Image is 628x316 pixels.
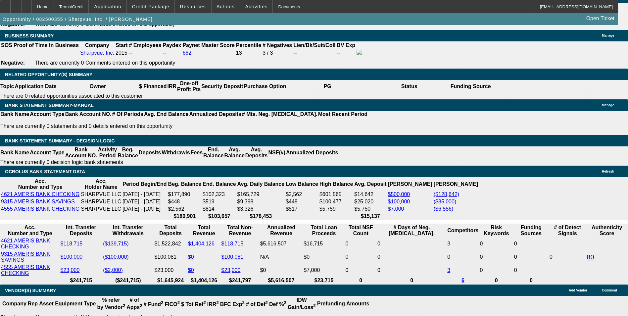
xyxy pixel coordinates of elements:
th: # Mts. Neg. [MEDICAL_DATA]. [242,111,318,118]
a: $1,404,126 [188,241,215,246]
a: $0 [188,254,194,260]
td: $14,642 [354,191,387,198]
span: Application [94,4,121,9]
th: Acc. Number and Type [1,178,80,190]
span: There are currently 0 Comments entered on this opportunity [35,60,175,66]
th: $103,657 [202,213,236,220]
b: # Employees [129,42,162,48]
button: Actions [212,0,240,13]
th: $1,645,924 [154,277,187,284]
span: Comment [602,289,617,292]
td: 0 [377,264,446,277]
th: Application Date [14,80,57,93]
td: 0 [514,264,549,277]
span: BANK STATEMENT SUMMARY-MANUAL [5,103,94,108]
b: FICO [165,301,180,307]
td: 0 [480,237,513,250]
div: 3 / 3 [263,50,292,56]
td: $5,759 [319,206,353,212]
th: High Balance [319,178,353,190]
th: Bank Account NO. [65,146,98,159]
th: Risk Keywords [480,224,513,237]
th: Activity Period [98,146,118,159]
th: Purchase Option [243,80,286,93]
sup: 2 [161,300,163,305]
a: $500,000 [388,191,410,197]
th: Beg. Balance [168,178,202,190]
th: Annualized Deposits [189,111,241,118]
a: $100,081 [221,254,244,260]
sup: 2 [313,303,315,308]
span: RELATED OPPORTUNITY(S) SUMMARY [5,72,92,77]
a: ($100,000) [103,254,128,260]
th: One-off Profit Pts [177,80,201,93]
td: SHARPVUE LLC [80,191,121,198]
th: # Days of Neg. [MEDICAL_DATA]. [377,224,446,237]
a: $7,000 [388,206,404,212]
sup: 2 [266,300,268,305]
span: -- [129,50,133,56]
span: OCROLUS BANK STATEMENT DATA [5,169,85,174]
b: $ Tot Ref [181,301,206,307]
span: Manage [602,103,614,107]
th: Account Type [29,111,65,118]
sup: 2 [284,300,286,305]
b: Prefunding Amounts [317,301,369,306]
th: SOS [1,42,13,49]
td: 0 [345,251,376,263]
b: Company [85,42,109,48]
b: Company [2,301,26,306]
button: Resources [175,0,211,13]
b: # Fund [144,301,164,307]
td: 2015 [115,49,128,57]
sup: 2 [177,300,180,305]
a: 4621 AMERIS BANK CHECKING [1,191,79,197]
td: 0 [377,237,446,250]
th: 0 [345,277,376,284]
span: Bank Statement Summary - Decision Logic [5,138,115,143]
th: Acc. Number and Type [1,224,60,237]
b: Lien/Bk/Suit/Coll [293,42,335,48]
th: NSF(#) [268,146,286,159]
b: Asset Equipment Type [39,301,96,306]
b: Negative: [1,60,25,66]
th: Bank Account NO. [65,111,112,118]
a: 4621 AMERIS BANK CHECKING [1,238,50,249]
sup: 2 [123,303,125,308]
td: $165,729 [237,191,285,198]
td: $25,020 [354,198,387,205]
td: $814 [202,206,236,212]
b: Rep [28,301,38,306]
td: 0 [514,237,549,250]
th: Avg. Daily Balance [237,178,285,190]
th: IRR [167,80,177,93]
td: 0 [480,251,513,263]
th: Int. Transfer Withdrawals [103,224,153,237]
td: [DATE] - [DATE] [122,191,167,198]
th: 0 [514,277,549,284]
td: $7,000 [303,264,344,277]
b: Def % [269,301,286,307]
td: $23,000 [154,264,187,277]
td: $2,562 [168,206,202,212]
th: PG [286,80,368,93]
th: Annualized Deposits [286,146,338,159]
b: IRR [207,301,219,307]
td: $2,562 [285,191,318,198]
span: Add Vendor [569,289,587,292]
td: 0 [345,237,376,250]
p: There are currently 0 statements and 0 details entered on this opportunity [0,123,367,129]
th: Funding Source [450,80,491,93]
a: ($85,000) [434,199,457,204]
th: $5,616,507 [260,277,303,284]
td: $100,081 [154,251,187,263]
img: facebook-icon.png [357,50,362,55]
a: 9315 AMERIS BANK SAVINGS [1,251,50,263]
th: $1,404,126 [188,277,220,284]
th: Owner [57,80,139,93]
a: $100,000 [61,254,83,260]
th: Sum of the Total NSF Count and Total Overdraft Fee Count from Ocrolus [345,224,376,237]
th: $241,797 [221,277,259,284]
td: $5,750 [354,206,387,212]
th: # Of Periods [112,111,144,118]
